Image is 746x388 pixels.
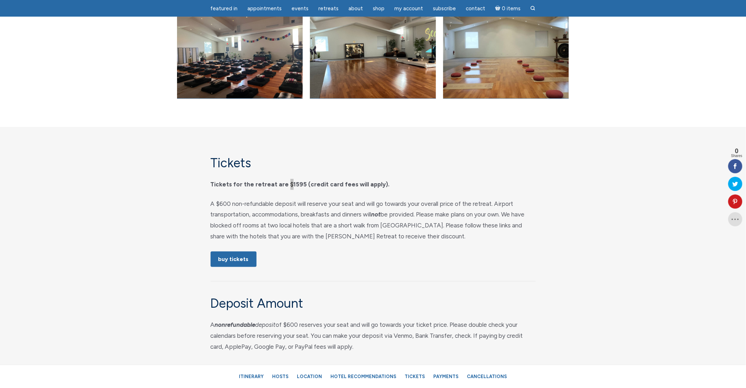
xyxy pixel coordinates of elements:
[310,6,436,99] a: Open image in lightbox
[491,1,525,16] a: Cart0 items
[248,5,282,12] span: Appointments
[502,6,521,11] span: 0 items
[292,5,309,12] span: Events
[429,2,460,16] a: Subscribe
[215,321,255,328] strong: nonrefundable
[211,251,257,267] a: Buy Tickets
[211,296,536,311] h3: Deposit Amount
[319,5,339,12] span: Retreats
[327,370,400,383] a: Hotel Recommendations
[349,5,363,12] span: About
[462,2,490,16] a: Contact
[177,6,303,99] a: Open image in lightbox
[373,5,385,12] span: Shop
[215,321,276,328] em: deposit
[731,154,742,158] span: Shares
[211,155,536,170] h3: Tickets
[731,148,742,154] span: 0
[288,2,313,16] a: Events
[315,2,343,16] a: Retreats
[269,370,292,383] a: Hosts
[294,370,326,383] a: Location
[401,370,429,383] a: Tickets
[390,2,428,16] a: My Account
[443,6,569,99] a: Open image in lightbox
[211,181,390,188] strong: Tickets for the retreat are $1595 (credit card fees will apply).
[395,5,423,12] span: My Account
[371,211,381,218] em: not
[236,370,268,383] a: Itinerary
[206,2,242,16] a: featured in
[211,319,536,352] p: A of $600 reserves your seat and will go towards your ticket price. Please double check your cale...
[433,5,456,12] span: Subscribe
[369,2,389,16] a: Shop
[211,198,536,242] p: A $600 non-refundable deposit will reserve your seat and will go towards your overall price of th...
[345,2,368,16] a: About
[464,370,511,383] a: Cancellations
[495,5,502,12] i: Cart
[466,5,486,12] span: Contact
[243,2,286,16] a: Appointments
[211,5,238,12] span: featured in
[430,370,462,383] a: Payments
